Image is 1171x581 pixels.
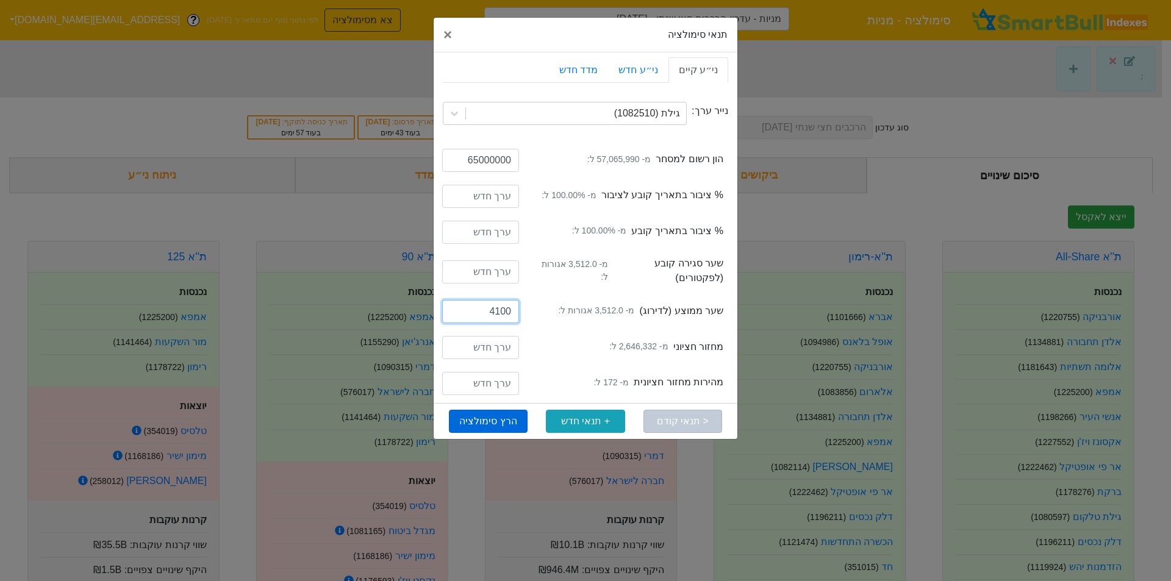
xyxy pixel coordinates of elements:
small: מ- 3,512.0 אגורות ל: [559,304,635,317]
label: הון רשום למסחר [582,152,723,166]
span: × [443,26,452,43]
input: ערך חדש [442,260,519,283]
a: מדד חדש [549,57,608,83]
small: מ- 100.00% ל: [542,189,596,202]
button: הרץ סימולציה [449,410,528,433]
small: מ- 3,512.0 אגורות ל: [538,258,608,283]
small: מ- 172 ל: [593,376,629,389]
div: גילת (1082510) [614,106,680,121]
input: ערך חדש [442,372,519,395]
label: מהירות מחזור חציונית [589,375,723,390]
input: ערך חדש [442,336,519,359]
small: מ- 2,646,332 ל: [609,340,668,353]
input: ערך חדש [442,300,519,323]
button: + תנאי חדש [546,410,625,433]
a: ני״ע קיים [668,57,728,83]
label: מחזור חציוני [604,340,723,354]
small: מ- 57,065,990 ל: [587,153,651,166]
a: ני״ע חדש [608,57,668,83]
label: % ציבור בתאריך קובע לציבור [537,188,723,202]
input: ערך חדש [442,221,519,244]
button: < תנאי קודם [643,410,722,433]
label: % ציבור בתאריך קובע [567,224,723,238]
input: ערך חדש [442,149,519,172]
label: שער סגירה קובע (לפקטורים) [533,256,723,285]
div: תנאי סימולציה [434,18,737,52]
small: מ- 100.00% ל: [572,224,627,237]
label: שער ממוצע (לדירוג) [554,304,724,318]
label: נייר ערך: [692,104,728,118]
input: ערך חדש [442,185,519,208]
